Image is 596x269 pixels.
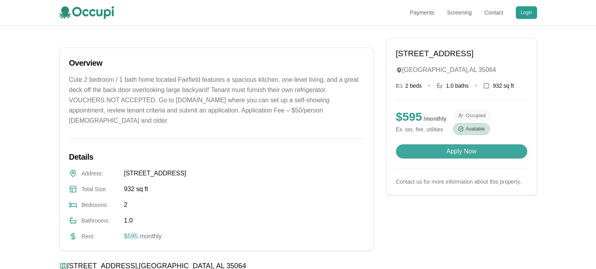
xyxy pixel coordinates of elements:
[466,112,486,119] span: Occupied
[396,178,527,186] p: Contact us for more information about this property.
[396,48,527,59] h1: [STREET_ADDRESS]
[82,232,119,240] span: Rent :
[82,185,119,193] span: Total Size :
[446,82,469,90] span: 1.0 baths
[410,9,435,17] a: Payments
[405,82,422,90] span: 2 beds
[82,170,119,177] span: Address :
[69,151,364,162] h2: Details
[82,217,119,225] span: Bathrooms :
[124,233,138,240] span: $595
[493,82,514,90] span: 932 sq ft
[396,125,447,133] small: Ex. tax, fee, utilities
[428,81,431,90] div: •
[424,116,446,122] span: / monthly
[466,126,485,132] span: Available
[402,65,496,75] span: [GEOGRAPHIC_DATA] , AL 35064
[69,57,364,68] h2: Overview
[82,201,119,209] span: Bedrooms :
[396,110,447,124] p: $ 595
[484,9,503,17] a: Contact
[475,81,477,90] div: •
[124,216,133,225] span: 1.0
[124,169,186,178] span: [STREET_ADDRESS]
[124,200,128,210] span: 2
[124,184,148,194] span: 932 sq ft
[396,144,527,158] button: Apply Now
[69,75,364,126] p: Cute 2 bedroom / 1 bath home located Fairfield features a spacious kitchen, one-level living, and...
[138,233,161,240] span: monthly
[516,6,537,19] button: Login
[447,9,472,17] a: Screening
